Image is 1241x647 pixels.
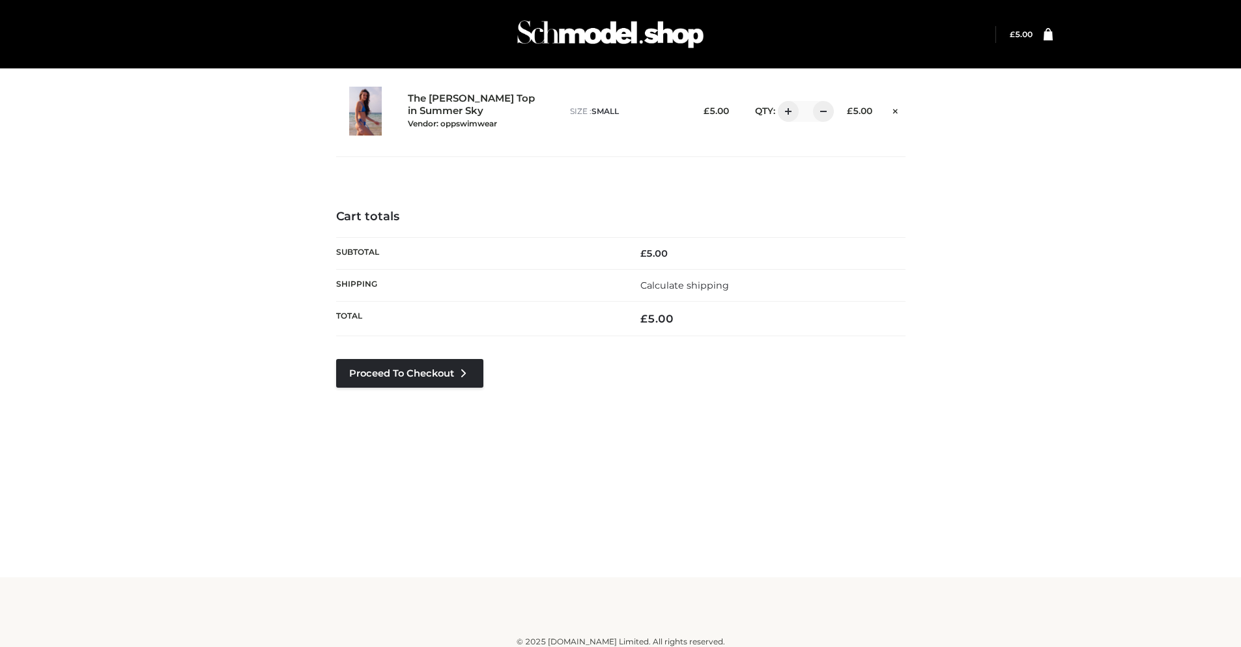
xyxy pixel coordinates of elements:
[704,106,729,116] bdi: 5.00
[336,359,483,388] a: Proceed to Checkout
[847,106,853,116] span: £
[640,312,674,325] bdi: 5.00
[742,101,825,122] div: QTY:
[336,237,621,269] th: Subtotal
[640,280,729,291] a: Calculate shipping
[1010,29,1033,39] a: £5.00
[704,106,709,116] span: £
[408,119,497,128] small: Vendor: oppswimwear
[336,302,621,336] th: Total
[1010,29,1033,39] bdi: 5.00
[640,312,648,325] span: £
[885,101,905,118] a: Remove this item
[847,106,872,116] bdi: 5.00
[640,248,646,259] span: £
[513,8,708,60] img: Schmodel Admin 964
[336,269,621,301] th: Shipping
[570,106,681,117] p: size :
[592,106,619,116] span: SMALL
[408,93,542,129] a: The [PERSON_NAME] Top in Summer SkyVendor: oppswimwear
[640,248,668,259] bdi: 5.00
[336,210,906,224] h4: Cart totals
[1010,29,1015,39] span: £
